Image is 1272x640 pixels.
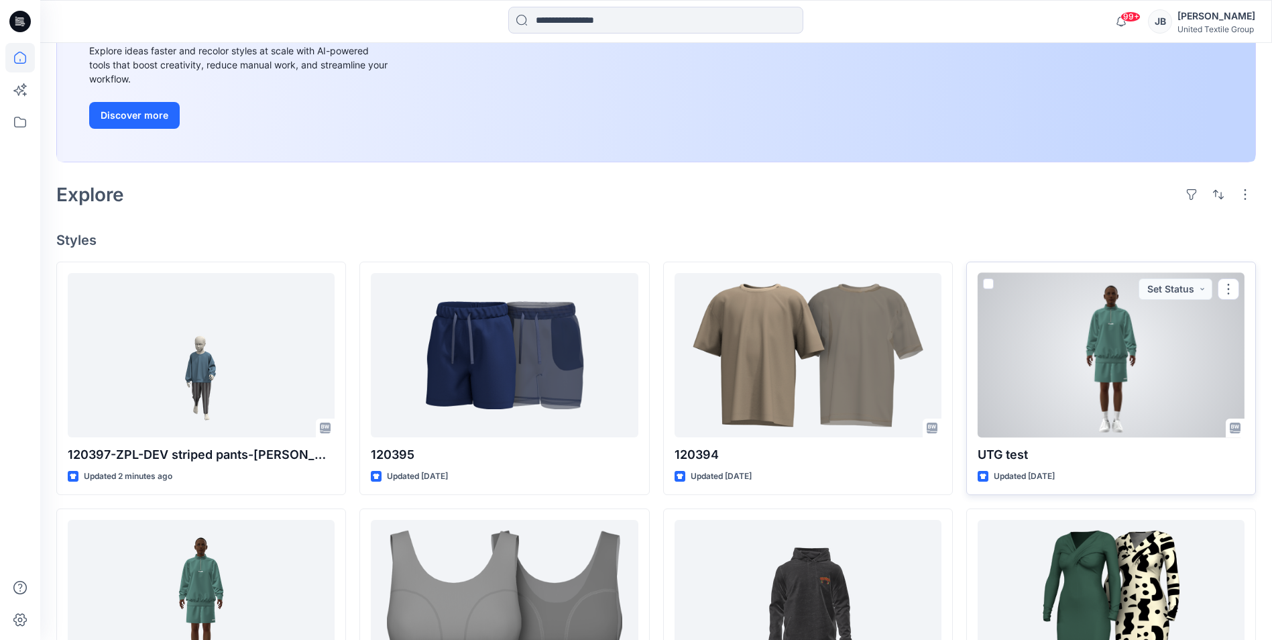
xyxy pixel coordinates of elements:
[1120,11,1141,22] span: 99+
[1177,8,1255,24] div: [PERSON_NAME]
[68,273,335,437] a: 120397-ZPL-DEV striped pants-RG-JB
[675,445,941,464] p: 120394
[371,273,638,437] a: 120395
[675,273,941,437] a: 120394
[84,470,172,484] p: Updated 2 minutes ago
[387,470,448,484] p: Updated [DATE]
[89,102,391,129] a: Discover more
[68,445,335,464] p: 120397-ZPL-DEV striped pants-[PERSON_NAME]
[978,445,1245,464] p: UTG test
[978,273,1245,437] a: UTG test
[89,102,180,129] button: Discover more
[371,445,638,464] p: 120395
[691,470,752,484] p: Updated [DATE]
[994,470,1055,484] p: Updated [DATE]
[1177,24,1255,34] div: United Textile Group
[1148,9,1172,34] div: JB
[89,44,391,86] div: Explore ideas faster and recolor styles at scale with AI-powered tools that boost creativity, red...
[56,184,124,205] h2: Explore
[56,232,1256,248] h4: Styles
